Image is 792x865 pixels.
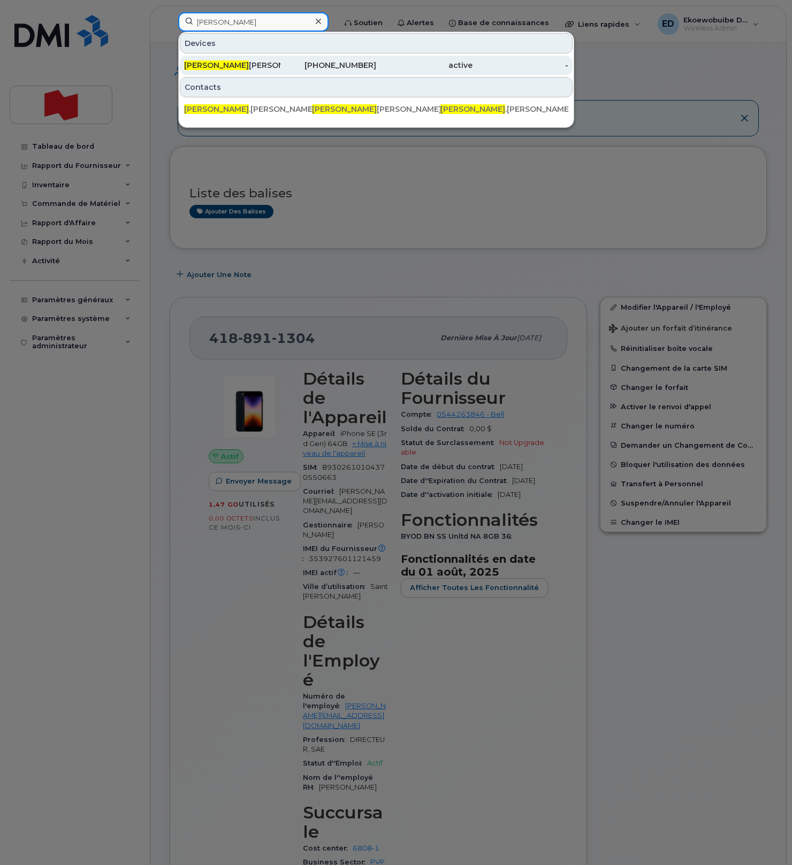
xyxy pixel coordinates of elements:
[180,33,573,53] div: Devices
[180,77,573,97] div: Contacts
[180,56,573,75] a: [PERSON_NAME][PERSON_NAME][PHONE_NUMBER]active-
[473,60,569,71] div: -
[280,60,377,71] div: [PHONE_NUMBER]
[440,104,568,114] div: .[PERSON_NAME][EMAIL_ADDRESS][DOMAIN_NAME]
[180,99,573,119] a: [PERSON_NAME].[PERSON_NAME][EMAIL_ADDRESS][DOMAIN_NAME][PERSON_NAME][PERSON_NAME][PERSON_NAME].[P...
[184,60,249,70] span: [PERSON_NAME]
[312,104,440,114] div: [PERSON_NAME]
[184,60,280,71] div: [PERSON_NAME]
[440,104,505,114] span: [PERSON_NAME]
[184,104,249,114] span: [PERSON_NAME]
[184,104,312,114] div: .[PERSON_NAME][EMAIL_ADDRESS][DOMAIN_NAME]
[376,60,473,71] div: active
[312,104,377,114] span: [PERSON_NAME]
